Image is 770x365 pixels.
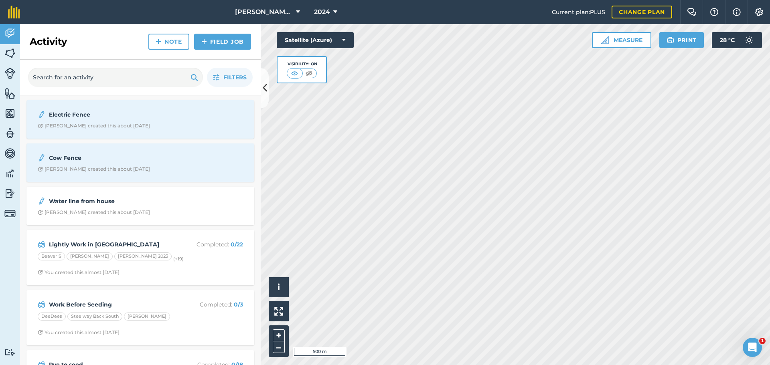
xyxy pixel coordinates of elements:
button: + [273,329,285,341]
button: Print [659,32,704,48]
iframe: Intercom live chat [743,338,762,357]
img: svg+xml;base64,PHN2ZyB4bWxucz0iaHR0cDovL3d3dy53My5vcmcvMjAwMC9zdmciIHdpZHRoPSIxOSIgaGVpZ2h0PSIyNC... [667,35,674,45]
img: fieldmargin Logo [8,6,20,18]
strong: Electric Fence [49,110,176,119]
div: You created this almost [DATE] [38,329,120,336]
input: Search for an activity [28,68,203,87]
img: svg+xml;base64,PHN2ZyB4bWxucz0iaHR0cDovL3d3dy53My5vcmcvMjAwMC9zdmciIHdpZHRoPSI1MCIgaGVpZ2h0PSI0MC... [304,69,314,77]
img: svg+xml;base64,PHN2ZyB4bWxucz0iaHR0cDovL3d3dy53My5vcmcvMjAwMC9zdmciIHdpZHRoPSIxNCIgaGVpZ2h0PSIyNC... [201,37,207,46]
button: 28 °C [712,32,762,48]
button: Filters [207,68,253,87]
div: [PERSON_NAME] created this about [DATE] [38,166,150,172]
img: svg+xml;base64,PD94bWwgdmVyc2lvbj0iMS4wIiBlbmNvZGluZz0idXRmLTgiPz4KPCEtLSBHZW5lcmF0b3I6IEFkb2JlIE... [4,27,16,39]
div: Steelway Back South [67,313,122,321]
span: 28 ° C [720,32,735,48]
img: svg+xml;base64,PHN2ZyB4bWxucz0iaHR0cDovL3d3dy53My5vcmcvMjAwMC9zdmciIHdpZHRoPSI1NiIgaGVpZ2h0PSI2MC... [4,47,16,59]
div: Visibility: On [287,61,317,67]
strong: 0 / 3 [234,301,243,308]
img: Clock with arrow pointing clockwise [38,210,43,215]
img: svg+xml;base64,PHN2ZyB4bWxucz0iaHR0cDovL3d3dy53My5vcmcvMjAwMC9zdmciIHdpZHRoPSIxOSIgaGVpZ2h0PSIyNC... [190,73,198,82]
img: Clock with arrow pointing clockwise [38,270,43,275]
img: svg+xml;base64,PD94bWwgdmVyc2lvbj0iMS4wIiBlbmNvZGluZz0idXRmLTgiPz4KPCEtLSBHZW5lcmF0b3I6IEFkb2JlIE... [38,153,46,163]
img: svg+xml;base64,PD94bWwgdmVyc2lvbj0iMS4wIiBlbmNvZGluZz0idXRmLTgiPz4KPCEtLSBHZW5lcmF0b3I6IEFkb2JlIE... [4,147,16,159]
img: A cog icon [754,8,764,16]
img: svg+xml;base64,PD94bWwgdmVyc2lvbj0iMS4wIiBlbmNvZGluZz0idXRmLTgiPz4KPCEtLSBHZW5lcmF0b3I6IEFkb2JlIE... [38,300,45,309]
img: Four arrows, one pointing top left, one top right, one bottom right and the last bottom left [274,307,283,316]
strong: 0 / 22 [231,241,243,248]
a: Change plan [612,6,672,18]
img: svg+xml;base64,PD94bWwgdmVyc2lvbj0iMS4wIiBlbmNvZGluZz0idXRmLTgiPz4KPCEtLSBHZW5lcmF0b3I6IEFkb2JlIE... [38,240,45,249]
span: Filters [223,73,247,82]
a: Water line from houseClock with arrow pointing clockwise[PERSON_NAME] created this about [DATE] [31,192,249,220]
img: Ruler icon [601,36,609,44]
a: Field Job [194,34,251,50]
a: Electric FenceClock with arrow pointing clockwise[PERSON_NAME] created this about [DATE] [31,105,249,134]
p: Completed : [179,300,243,309]
img: svg+xml;base64,PHN2ZyB4bWxucz0iaHR0cDovL3d3dy53My5vcmcvMjAwMC9zdmciIHdpZHRoPSI1MCIgaGVpZ2h0PSI0MC... [290,69,300,77]
img: svg+xml;base64,PD94bWwgdmVyc2lvbj0iMS4wIiBlbmNvZGluZz0idXRmLTgiPz4KPCEtLSBHZW5lcmF0b3I6IEFkb2JlIE... [4,208,16,219]
img: svg+xml;base64,PD94bWwgdmVyc2lvbj0iMS4wIiBlbmNvZGluZz0idXRmLTgiPz4KPCEtLSBHZW5lcmF0b3I6IEFkb2JlIE... [38,110,46,119]
strong: Work Before Seeding [49,300,176,309]
img: A question mark icon [709,8,719,16]
div: [PERSON_NAME] created this about [DATE] [38,123,150,129]
button: – [273,341,285,353]
h2: Activity [30,35,67,48]
div: Beaver S [38,252,65,260]
strong: Cow Fence [49,153,176,162]
span: [PERSON_NAME] Family Farms [235,7,293,17]
small: (+ 19 ) [173,256,184,262]
a: Cow FenceClock with arrow pointing clockwise[PERSON_NAME] created this about [DATE] [31,148,249,177]
img: svg+xml;base64,PHN2ZyB4bWxucz0iaHR0cDovL3d3dy53My5vcmcvMjAwMC9zdmciIHdpZHRoPSI1NiIgaGVpZ2h0PSI2MC... [4,87,16,99]
img: Clock with arrow pointing clockwise [38,167,43,172]
div: [PERSON_NAME] created this about [DATE] [38,209,150,216]
div: [PERSON_NAME] 2023 [114,252,172,260]
span: Current plan : PLUS [552,8,605,16]
img: svg+xml;base64,PD94bWwgdmVyc2lvbj0iMS4wIiBlbmNvZGluZz0idXRmLTgiPz4KPCEtLSBHZW5lcmF0b3I6IEFkb2JlIE... [4,349,16,356]
img: Clock with arrow pointing clockwise [38,330,43,335]
span: 2024 [314,7,330,17]
img: svg+xml;base64,PD94bWwgdmVyc2lvbj0iMS4wIiBlbmNvZGluZz0idXRmLTgiPz4KPCEtLSBHZW5lcmF0b3I6IEFkb2JlIE... [4,127,16,139]
button: Satellite (Azure) [277,32,354,48]
img: svg+xml;base64,PD94bWwgdmVyc2lvbj0iMS4wIiBlbmNvZGluZz0idXRmLTgiPz4KPCEtLSBHZW5lcmF0b3I6IEFkb2JlIE... [4,68,16,79]
strong: Water line from house [49,197,176,206]
img: svg+xml;base64,PD94bWwgdmVyc2lvbj0iMS4wIiBlbmNvZGluZz0idXRmLTgiPz4KPCEtLSBHZW5lcmF0b3I6IEFkb2JlIE... [4,167,16,179]
img: svg+xml;base64,PHN2ZyB4bWxucz0iaHR0cDovL3d3dy53My5vcmcvMjAwMC9zdmciIHdpZHRoPSIxNCIgaGVpZ2h0PSIyNC... [156,37,161,46]
div: [PERSON_NAME] [67,252,113,260]
img: Two speech bubbles overlapping with the left bubble in the forefront [687,8,697,16]
a: Lightly Work in [GEOGRAPHIC_DATA]Completed: 0/22Beaver S[PERSON_NAME][PERSON_NAME] 2023(+19)Clock... [31,235,249,280]
div: [PERSON_NAME] [124,313,170,321]
strong: Lightly Work in [GEOGRAPHIC_DATA] [49,240,176,249]
p: Completed : [179,240,243,249]
img: svg+xml;base64,PD94bWwgdmVyc2lvbj0iMS4wIiBlbmNvZGluZz0idXRmLTgiPz4KPCEtLSBHZW5lcmF0b3I6IEFkb2JlIE... [741,32,757,48]
img: svg+xml;base64,PD94bWwgdmVyc2lvbj0iMS4wIiBlbmNvZGluZz0idXRmLTgiPz4KPCEtLSBHZW5lcmF0b3I6IEFkb2JlIE... [4,188,16,200]
img: svg+xml;base64,PHN2ZyB4bWxucz0iaHR0cDovL3d3dy53My5vcmcvMjAwMC9zdmciIHdpZHRoPSI1NiIgaGVpZ2h0PSI2MC... [4,107,16,119]
button: i [269,277,289,297]
img: svg+xml;base64,PHN2ZyB4bWxucz0iaHR0cDovL3d3dy53My5vcmcvMjAwMC9zdmciIHdpZHRoPSIxNyIgaGVpZ2h0PSIxNy... [733,7,741,17]
a: Work Before SeedingCompleted: 0/3DeeDeesSteelway Back South[PERSON_NAME]Clock with arrow pointing... [31,295,249,341]
span: 1 [759,338,766,344]
button: Measure [592,32,651,48]
img: svg+xml;base64,PD94bWwgdmVyc2lvbj0iMS4wIiBlbmNvZGluZz0idXRmLTgiPz4KPCEtLSBHZW5lcmF0b3I6IEFkb2JlIE... [38,196,46,206]
a: Note [148,34,189,50]
img: Clock with arrow pointing clockwise [38,123,43,129]
div: DeeDees [38,313,66,321]
div: You created this almost [DATE] [38,269,120,276]
span: i [278,282,280,292]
